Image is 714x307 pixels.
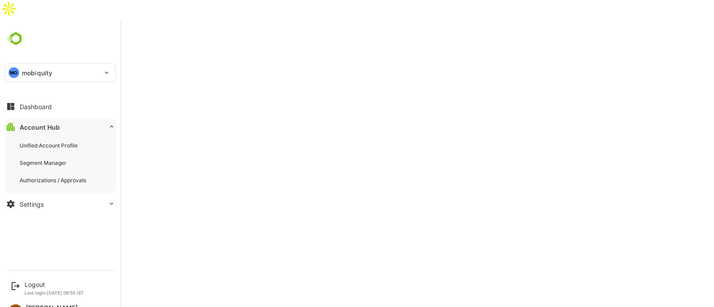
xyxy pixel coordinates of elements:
div: Settings [20,201,44,208]
button: Dashboard [4,98,116,115]
div: MO [8,67,19,78]
img: BambooboxFullLogoMark.5f36c76dfaba33ec1ec1367b70bb1252.svg [4,30,80,47]
p: Last login: [DATE] 09:55 IST [25,290,84,295]
div: Unified Account Profile [20,142,79,149]
div: Segment Manager [20,159,68,167]
p: mobiquity [22,68,52,78]
div: MOmobiquity [5,64,116,82]
button: Settings [4,195,116,213]
div: Authorizations / Approvals [20,176,88,184]
button: Account Hub [4,118,116,136]
div: Account Hub [20,123,60,131]
div: Logout [25,281,84,288]
div: Dashboard [20,103,52,111]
